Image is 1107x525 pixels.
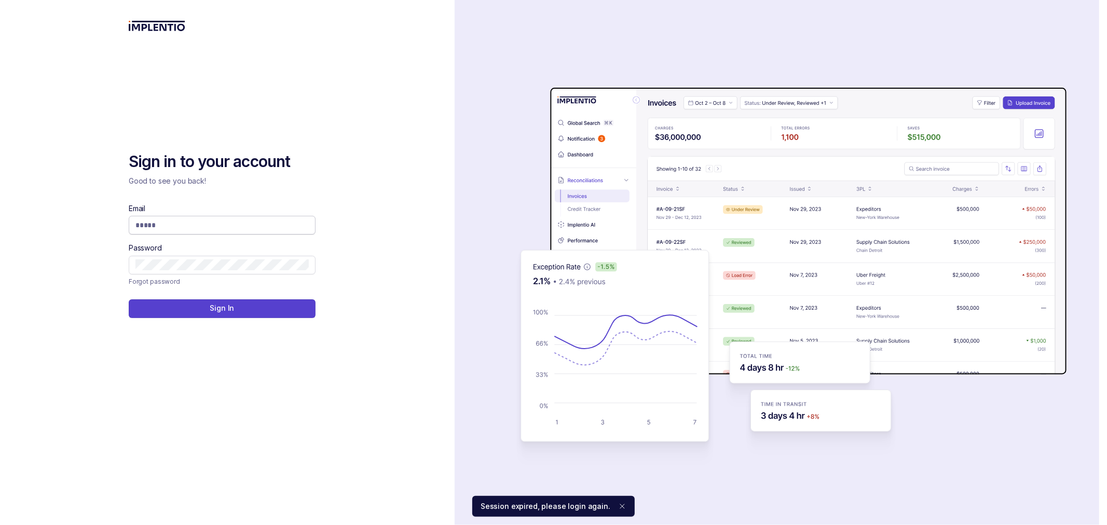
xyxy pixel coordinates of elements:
[129,277,180,287] a: Link Forgot password
[481,501,610,512] p: Session expired, please login again.
[129,299,316,318] button: Sign In
[129,151,316,172] h2: Sign in to your account
[129,243,162,253] label: Password
[210,303,234,313] p: Sign In
[129,176,316,186] p: Good to see you back!
[484,55,1070,470] img: signin-background.svg
[129,21,185,31] img: logo
[129,277,180,287] p: Forgot password
[129,203,145,214] label: Email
